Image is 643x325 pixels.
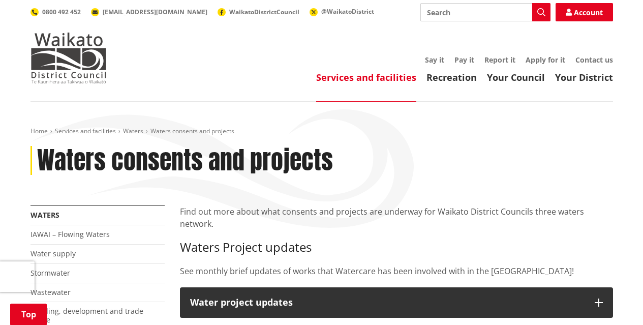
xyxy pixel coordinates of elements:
a: Recreation [426,71,477,83]
a: Waters [123,127,143,135]
span: Waters consents and projects [150,127,234,135]
a: IAWAI – Flowing Waters [30,229,110,239]
button: Water project updates [180,287,613,318]
p: See monthly brief updates of works that Watercare has been involved with in the [GEOGRAPHIC_DATA]! [180,265,613,277]
a: Say it [425,55,444,65]
a: Home [30,127,48,135]
a: Apply for it [526,55,565,65]
a: @WaikatoDistrict [310,7,374,16]
span: @WaikatoDistrict [321,7,374,16]
a: Account [556,3,613,21]
a: Services and facilities [55,127,116,135]
a: Top [10,304,47,325]
a: Water supply [30,249,76,258]
a: Stormwater [30,268,70,278]
a: Services and facilities [316,71,416,83]
a: Wastewater [30,287,71,297]
div: Water project updates [190,298,585,308]
span: [EMAIL_ADDRESS][DOMAIN_NAME] [103,8,207,16]
nav: breadcrumb [30,127,613,136]
a: Your Council [487,71,545,83]
h1: Waters consents and projects [37,146,333,175]
img: Waikato District Council - Te Kaunihera aa Takiwaa o Waikato [30,33,107,83]
input: Search input [420,3,550,21]
p: Find out more about what consents and projects are underway for Waikato District Councils three w... [180,205,613,230]
a: Your District [555,71,613,83]
a: Pay it [454,55,474,65]
a: Report it [484,55,515,65]
span: 0800 492 452 [42,8,81,16]
h3: Waters Project updates [180,240,613,255]
a: Building, development and trade waste [30,306,143,324]
a: [EMAIL_ADDRESS][DOMAIN_NAME] [91,8,207,16]
a: Waters [30,210,59,220]
a: 0800 492 452 [30,8,81,16]
span: WaikatoDistrictCouncil [229,8,299,16]
a: Contact us [575,55,613,65]
a: WaikatoDistrictCouncil [218,8,299,16]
